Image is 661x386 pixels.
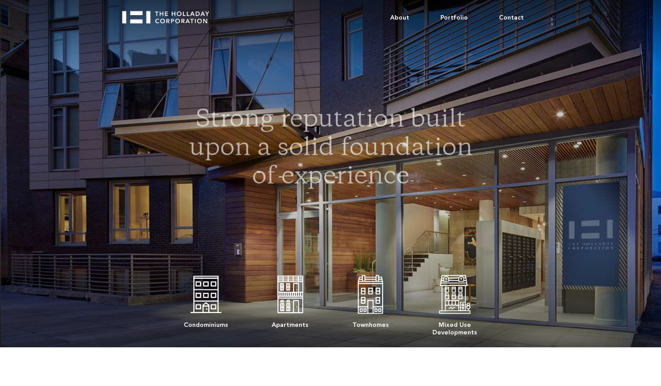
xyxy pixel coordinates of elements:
div: Condominiums [184,317,228,329]
div: Apartments [272,317,309,329]
div: Mixed Use Developments [432,317,477,336]
a: home [122,4,217,24]
div: Townhomes [352,317,389,329]
h1: Strong reputation built upon a solid foundation of experience [185,106,477,192]
a: About [375,4,425,31]
a: Contact [483,4,539,31]
a: Portfolio [425,4,483,31]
